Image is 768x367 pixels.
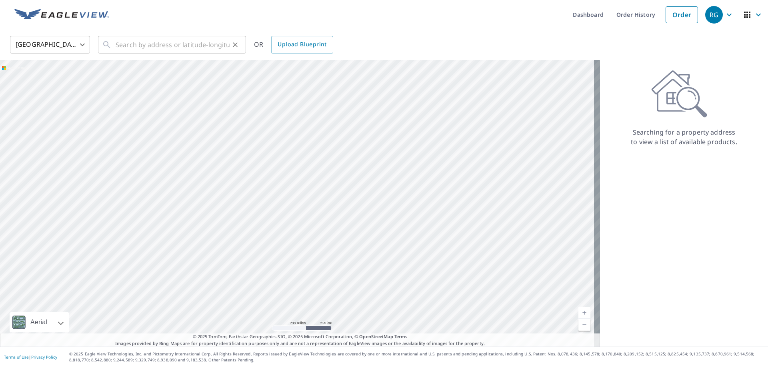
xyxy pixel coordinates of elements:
img: EV Logo [14,9,109,21]
a: Current Level 5, Zoom Out [578,319,590,331]
div: RG [705,6,723,24]
a: Terms of Use [4,354,29,360]
p: © 2025 Eagle View Technologies, Inc. and Pictometry International Corp. All Rights Reserved. Repo... [69,351,764,363]
div: Aerial [28,312,50,332]
p: Searching for a property address to view a list of available products. [630,127,738,147]
a: Order [666,6,698,23]
a: OpenStreetMap [359,333,393,339]
span: © 2025 TomTom, Earthstar Geographics SIO, © 2025 Microsoft Corporation, © [193,333,408,340]
a: Terms [394,333,408,339]
div: OR [254,36,333,54]
div: Aerial [10,312,69,332]
div: [GEOGRAPHIC_DATA] [10,34,90,56]
p: | [4,355,57,359]
a: Privacy Policy [31,354,57,360]
span: Upload Blueprint [278,40,326,50]
a: Current Level 5, Zoom In [578,307,590,319]
a: Upload Blueprint [271,36,333,54]
input: Search by address or latitude-longitude [116,34,230,56]
button: Clear [230,39,241,50]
